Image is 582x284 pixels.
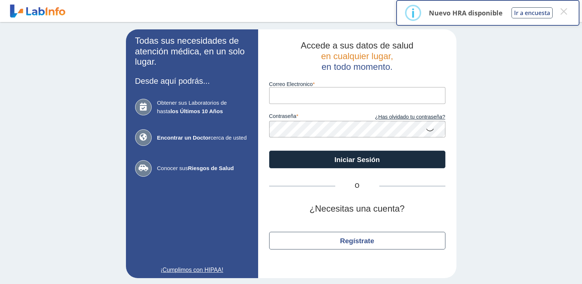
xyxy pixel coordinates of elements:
span: en todo momento. [322,62,393,72]
a: ¡Cumplimos con HIPAA! [135,266,249,274]
b: los Últimos 10 Años [170,108,223,114]
a: ¿Has olvidado tu contraseña? [357,113,445,121]
button: Ir a encuesta [511,7,553,18]
button: Close this dialog [557,5,570,18]
h3: Desde aquí podrás... [135,76,249,86]
span: Conocer sus [157,164,249,173]
span: Obtener sus Laboratorios de hasta [157,99,249,115]
button: Iniciar Sesión [269,151,445,168]
label: contraseña [269,113,357,121]
div: i [411,6,415,19]
iframe: Help widget launcher [517,255,574,276]
button: Regístrate [269,232,445,249]
b: Encontrar un Doctor [157,134,211,141]
h2: Todas sus necesidades de atención médica, en un solo lugar. [135,36,249,67]
span: Accede a sus datos de salud [301,40,413,50]
h2: ¿Necesitas una cuenta? [269,204,445,214]
span: cerca de usted [157,134,249,142]
span: O [335,181,379,190]
b: Riesgos de Salud [188,165,234,171]
span: en cualquier lugar, [321,51,393,61]
p: Nuevo HRA disponible [429,8,503,17]
label: Correo Electronico [269,81,445,87]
